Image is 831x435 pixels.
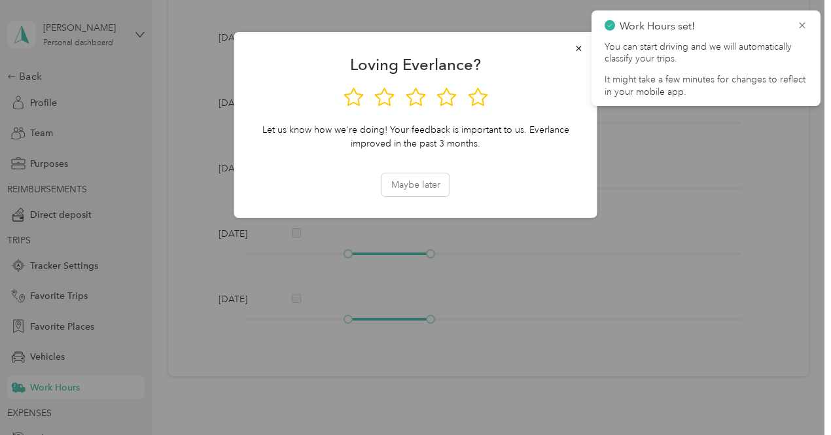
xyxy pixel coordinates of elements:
p: You can start driving and we will automatically classify your trips. [605,41,807,74]
p: Work Hours set! [620,18,787,35]
button: Maybe later [382,173,450,196]
div: Loving Everlance? [253,58,579,71]
div: Let us know how we're doing! Your feedback is important to us. Everlance improved in the past 3 m... [253,123,579,150]
iframe: Everlance-gr Chat Button Frame [758,362,831,435]
p: It might take a few minutes for changes to reflect in your mobile app. [605,74,807,97]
